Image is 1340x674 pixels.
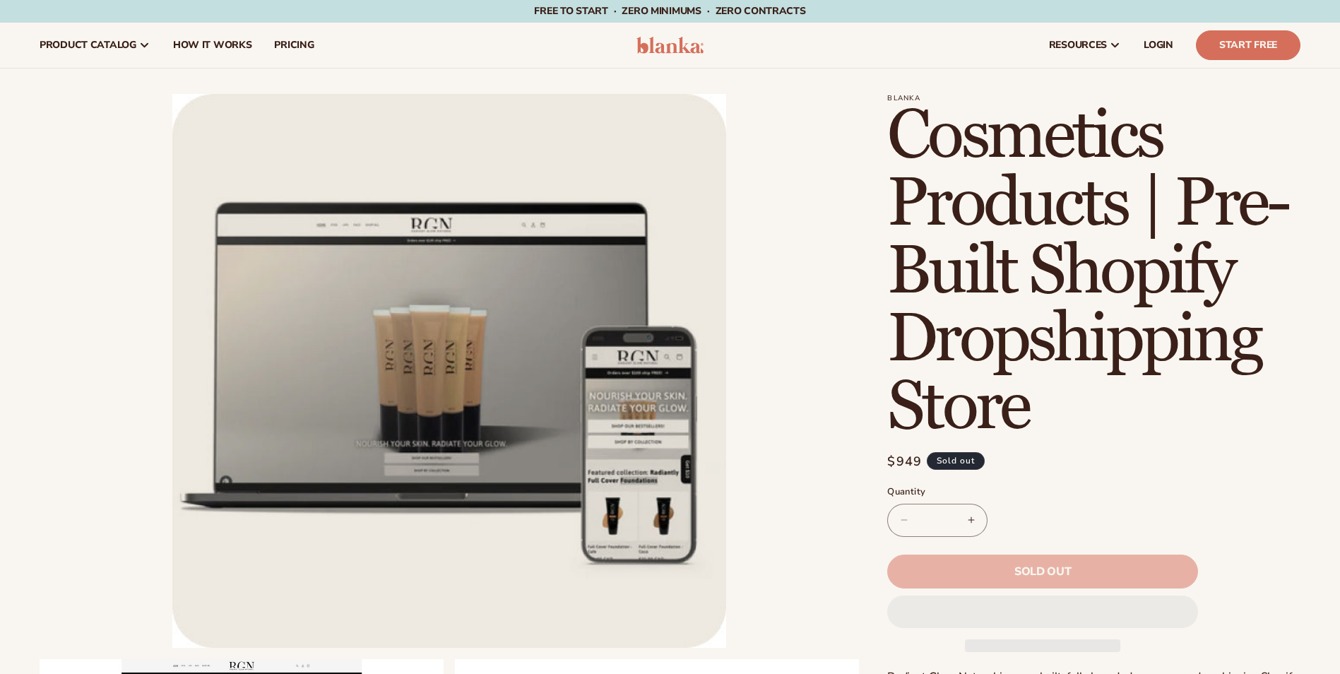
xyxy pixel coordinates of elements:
[887,452,922,471] span: $949
[274,40,314,51] span: pricing
[162,23,263,68] a: How It Works
[1038,23,1132,68] a: resources
[534,4,805,18] span: Free to start · ZERO minimums · ZERO contracts
[173,40,252,51] span: How It Works
[1049,40,1107,51] span: resources
[1144,40,1173,51] span: LOGIN
[887,94,1300,102] p: Blanka
[40,40,136,51] span: product catalog
[263,23,325,68] a: pricing
[28,23,162,68] a: product catalog
[636,37,704,54] img: logo
[1132,23,1185,68] a: LOGIN
[887,555,1198,589] button: Sold out
[887,102,1300,442] h1: Cosmetics Products | Pre-Built Shopify Dropshipping Store
[927,452,985,470] span: Sold out
[1014,566,1071,577] span: Sold out
[1196,30,1300,60] a: Start Free
[887,485,1198,499] label: Quantity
